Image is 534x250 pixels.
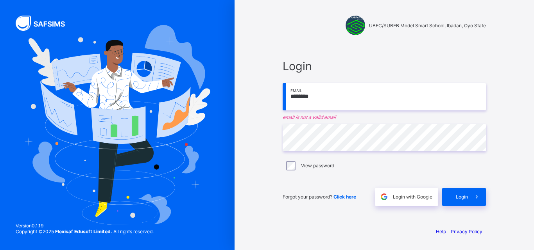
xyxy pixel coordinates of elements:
[24,25,210,225] img: Hero Image
[333,194,356,200] a: Click here
[380,192,389,201] img: google.396cfc9801f0270233282035f929180a.svg
[369,23,486,28] span: UBEC/SUBEB Model Smart School, Ibadan, Oyo State
[283,194,356,200] span: Forgot your password?
[283,59,486,73] span: Login
[283,114,486,120] em: email is not a valid email
[456,194,468,200] span: Login
[16,16,74,31] img: SAFSIMS Logo
[301,163,334,168] label: View password
[436,229,446,234] a: Help
[451,229,482,234] a: Privacy Policy
[55,229,112,234] strong: Flexisaf Edusoft Limited.
[16,223,154,229] span: Version 0.1.19
[16,229,154,234] span: Copyright © 2025 All rights reserved.
[393,194,432,200] span: Login with Google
